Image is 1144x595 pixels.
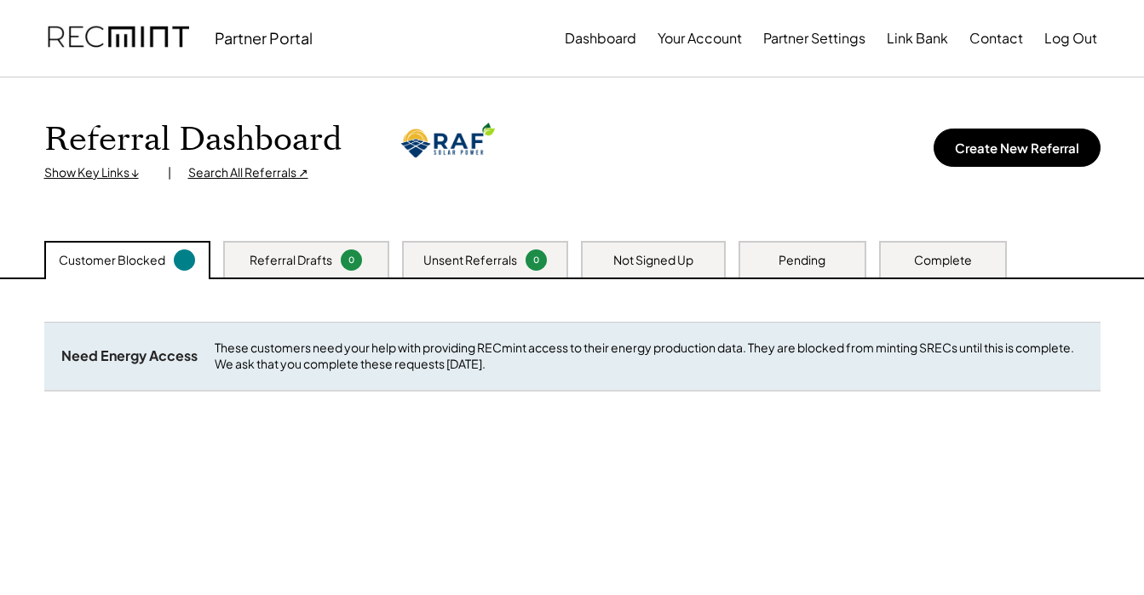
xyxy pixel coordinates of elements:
div: Referral Drafts [250,252,332,269]
div: Partner Portal [215,28,313,48]
div: Need Energy Access [61,347,198,365]
div: Complete [914,252,972,269]
img: logo_6eb852b82adf15e04ca471819532e9af_2x.png [401,123,495,157]
button: Partner Settings [763,21,865,55]
button: Dashboard [565,21,636,55]
button: Contact [969,21,1023,55]
div: These customers need your help with providing RECmint access to their energy production data. The... [215,340,1084,373]
div: | [168,164,171,181]
div: Not Signed Up [613,252,693,269]
button: Create New Referral [934,129,1101,167]
button: Log Out [1044,21,1097,55]
div: 0 [343,254,359,266]
div: Customer Blocked [59,252,165,269]
div: Unsent Referrals [423,252,517,269]
div: Pending [779,252,825,269]
div: Show Key Links ↓ [44,164,151,181]
img: recmint-logotype%403x.png [48,9,189,67]
div: 0 [528,254,544,266]
h1: Referral Dashboard [44,120,342,160]
div: Search All Referrals ↗ [188,164,308,181]
button: Link Bank [887,21,948,55]
button: Your Account [658,21,742,55]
